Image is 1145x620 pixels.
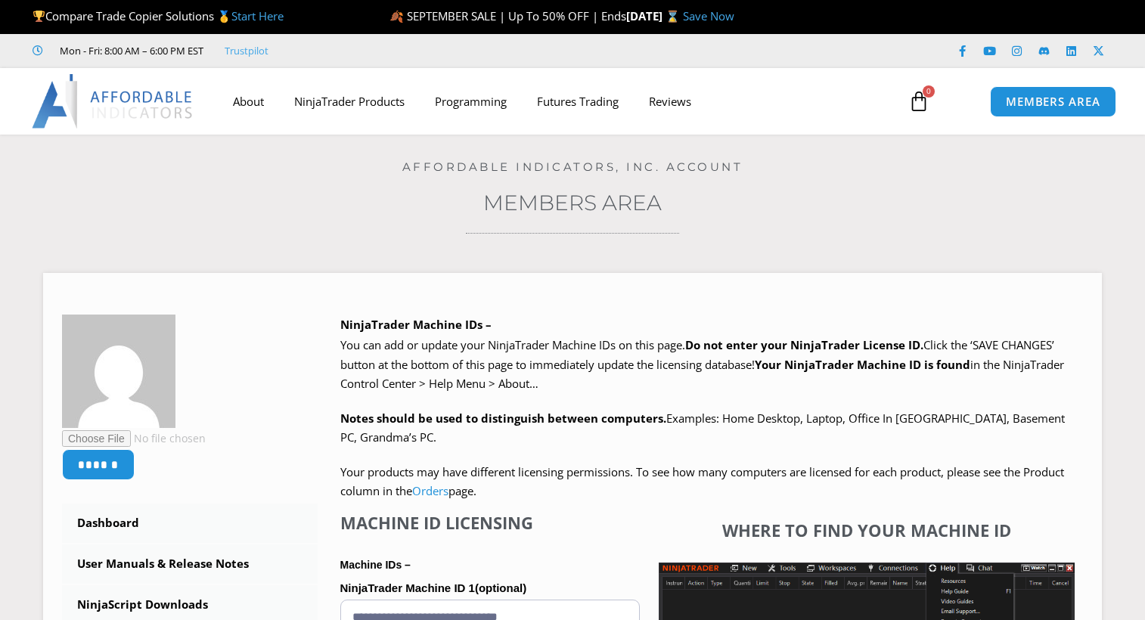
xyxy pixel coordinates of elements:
[279,84,420,119] a: NinjaTrader Products
[483,190,662,215] a: Members Area
[1006,96,1100,107] span: MEMBERS AREA
[56,42,203,60] span: Mon - Fri: 8:00 AM – 6:00 PM EST
[32,74,194,129] img: LogoAI | Affordable Indicators – NinjaTrader
[218,84,279,119] a: About
[62,544,318,584] a: User Manuals & Release Notes
[340,577,640,600] label: NinjaTrader Machine ID 1
[225,42,268,60] a: Trustpilot
[62,504,318,543] a: Dashboard
[340,559,411,571] strong: Machine IDs –
[340,464,1064,499] span: Your products may have different licensing permissions. To see how many computers are licensed fo...
[340,317,492,332] b: NinjaTrader Machine IDs –
[33,11,45,22] img: 🏆
[33,8,284,23] span: Compare Trade Copier Solutions 🥇
[685,337,923,352] b: Do not enter your NinjaTrader License ID.
[886,79,952,123] a: 0
[340,337,685,352] span: You can add or update your NinjaTrader Machine IDs on this page.
[659,520,1075,540] h4: Where to find your Machine ID
[626,8,683,23] strong: [DATE] ⌛
[634,84,706,119] a: Reviews
[522,84,634,119] a: Futures Trading
[231,8,284,23] a: Start Here
[340,513,640,532] h4: Machine ID Licensing
[475,581,526,594] span: (optional)
[402,160,743,174] a: Affordable Indicators, Inc. Account
[412,483,448,498] a: Orders
[340,337,1064,391] span: Click the ‘SAVE CHANGES’ button at the bottom of this page to immediately update the licensing da...
[683,8,734,23] a: Save Now
[755,357,970,372] strong: Your NinjaTrader Machine ID is found
[62,315,175,428] img: dc1146ab47999e725b249e4fcb04c1c4cbfbfcc9baf54d28571fad020c2aeb93
[218,84,894,119] nav: Menu
[923,85,935,98] span: 0
[389,8,626,23] span: 🍂 SEPTEMBER SALE | Up To 50% OFF | Ends
[420,84,522,119] a: Programming
[340,411,1065,445] span: Examples: Home Desktop, Laptop, Office In [GEOGRAPHIC_DATA], Basement PC, Grandma’s PC.
[990,86,1116,117] a: MEMBERS AREA
[340,411,666,426] strong: Notes should be used to distinguish between computers.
